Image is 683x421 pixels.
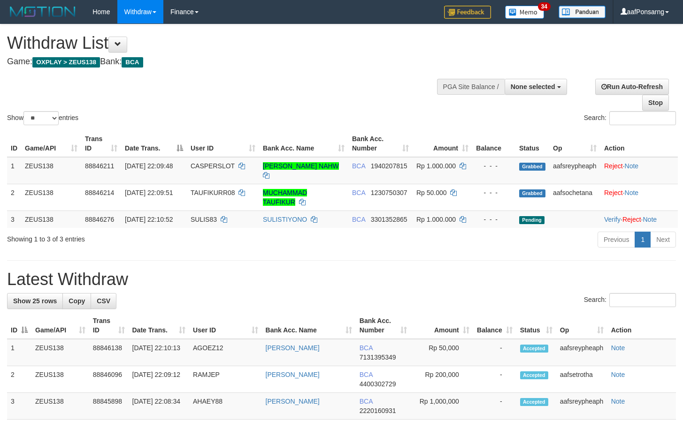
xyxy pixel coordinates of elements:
span: Rp 1.000.000 [416,216,456,223]
th: Op: activate to sort column ascending [549,130,600,157]
td: 3 [7,210,21,228]
span: BCA [360,398,373,405]
a: Note [625,162,639,170]
a: Stop [642,95,669,111]
td: [DATE] 22:08:34 [129,393,190,420]
a: Reject [604,162,623,170]
span: 88846276 [85,216,114,223]
span: CSV [97,297,110,305]
td: · [600,184,678,210]
td: ZEUS138 [31,393,89,420]
th: User ID: activate to sort column ascending [189,312,262,339]
div: - - - [476,215,512,224]
span: BCA [352,216,365,223]
td: aafsreypheaph [549,157,600,184]
td: Rp 200,000 [411,366,473,393]
th: Amount: activate to sort column ascending [411,312,473,339]
span: BCA [122,57,143,68]
a: MUCHAMMAD TAUFIKUR [263,189,307,206]
th: Status: activate to sort column ascending [516,312,556,339]
td: aafsreypheaph [556,393,607,420]
th: Date Trans.: activate to sort column descending [121,130,187,157]
span: Copy 2220160931 to clipboard [360,407,396,414]
a: Copy [62,293,91,309]
td: - [473,393,516,420]
td: aafsetrotha [556,366,607,393]
td: 2 [7,184,21,210]
span: Copy 3301352865 to clipboard [371,216,407,223]
a: [PERSON_NAME] [266,344,320,352]
a: Next [650,232,676,248]
span: Copy 4400302729 to clipboard [360,380,396,388]
span: TAUFIKURR08 [191,189,235,196]
div: Showing 1 to 3 of 3 entries [7,231,277,244]
select: Showentries [23,111,59,125]
img: MOTION_logo.png [7,5,78,19]
span: Grabbed [519,163,545,171]
td: 1 [7,339,31,366]
div: PGA Site Balance / [437,79,505,95]
span: Accepted [520,345,548,353]
td: [DATE] 22:09:12 [129,366,190,393]
span: Pending [519,216,545,224]
a: Note [611,371,625,378]
span: OXPLAY > ZEUS138 [32,57,100,68]
th: Bank Acc. Name: activate to sort column ascending [262,312,356,339]
a: [PERSON_NAME] [266,398,320,405]
td: ZEUS138 [21,184,81,210]
td: · [600,157,678,184]
button: None selected [505,79,567,95]
span: Copy 7131395349 to clipboard [360,353,396,361]
a: Note [611,344,625,352]
th: ID [7,130,21,157]
label: Search: [584,293,676,307]
h4: Game: Bank: [7,57,446,67]
span: BCA [360,371,373,378]
span: None selected [511,83,555,90]
th: Bank Acc. Number: activate to sort column ascending [356,312,411,339]
td: ZEUS138 [21,210,81,228]
a: Previous [598,232,635,248]
th: Balance [472,130,515,157]
th: Game/API: activate to sort column ascending [21,130,81,157]
td: ZEUS138 [31,366,89,393]
span: [DATE] 22:09:51 [125,189,173,196]
input: Search: [609,111,676,125]
td: 88845898 [89,393,129,420]
a: Verify [604,216,621,223]
td: AHAEY88 [189,393,262,420]
td: aafsreypheaph [556,339,607,366]
td: Rp 50,000 [411,339,473,366]
td: ZEUS138 [31,339,89,366]
a: Note [625,189,639,196]
a: Run Auto-Refresh [595,79,669,95]
span: Copy [69,297,85,305]
span: Accepted [520,398,548,406]
td: - [473,339,516,366]
span: BCA [352,162,365,170]
span: SULIS83 [191,216,217,223]
td: - [473,366,516,393]
span: CASPERSLOT [191,162,235,170]
th: Bank Acc. Number: activate to sort column ascending [348,130,413,157]
a: [PERSON_NAME] [266,371,320,378]
h1: Withdraw List [7,34,446,53]
td: 1 [7,157,21,184]
span: [DATE] 22:10:52 [125,216,173,223]
div: - - - [476,161,512,171]
th: Date Trans.: activate to sort column ascending [129,312,190,339]
td: · · [600,210,678,228]
th: Game/API: activate to sort column ascending [31,312,89,339]
span: Accepted [520,371,548,379]
input: Search: [609,293,676,307]
th: ID: activate to sort column descending [7,312,31,339]
div: - - - [476,188,512,197]
a: Note [643,216,657,223]
td: 88846138 [89,339,129,366]
th: Action [600,130,678,157]
th: Action [607,312,676,339]
th: Trans ID: activate to sort column ascending [89,312,129,339]
a: [PERSON_NAME] NAHW [263,162,339,170]
a: Reject [622,216,641,223]
label: Show entries [7,111,78,125]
